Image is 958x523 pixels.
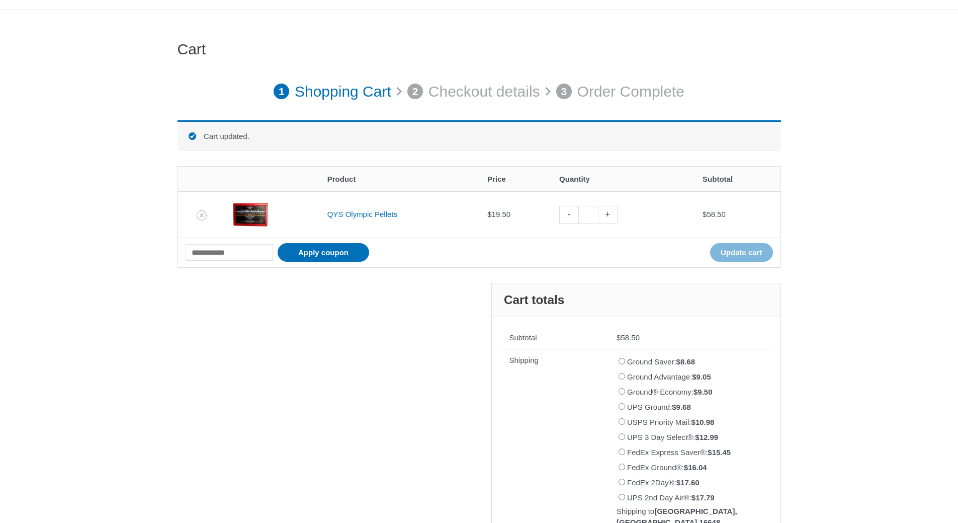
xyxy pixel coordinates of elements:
label: Ground Advantage: [627,372,711,381]
bdi: 19.50 [487,210,510,218]
th: Price [480,167,552,191]
bdi: 58.50 [617,333,640,342]
a: 1 Shopping Cart [274,78,391,106]
input: Product quantity [578,206,598,223]
th: Subtotal [502,327,609,349]
label: USPS Priority Mail: [627,418,714,426]
span: $ [692,372,696,381]
span: $ [684,463,688,472]
label: UPS Ground: [627,403,691,411]
span: $ [695,433,699,441]
span: 1 [274,84,290,100]
th: Subtotal [695,167,780,191]
span: $ [693,388,698,396]
span: $ [672,403,676,411]
bdi: 17.60 [676,478,700,487]
label: FedEx 2Day®: [627,478,700,487]
th: Product [320,167,480,191]
span: $ [676,357,680,366]
h1: Cart [178,40,781,58]
p: Checkout details [428,78,540,106]
label: FedEx Ground®: [627,463,707,472]
bdi: 9.50 [693,388,713,396]
label: UPS 2nd Day Air®: [627,493,715,502]
bdi: 15.45 [708,448,731,457]
label: FedEx Express Saver®: [627,448,731,457]
bdi: 8.68 [676,357,695,366]
span: $ [703,210,707,218]
div: Cart updated. [178,120,781,151]
label: Ground® Economy: [627,388,713,396]
bdi: 16.04 [684,463,707,472]
span: 2 [407,84,423,100]
th: Quantity [552,167,695,191]
bdi: 17.79 [691,493,715,502]
span: $ [676,478,680,487]
bdi: 9.68 [672,403,691,411]
img: QYS Olympic Pellets [233,197,268,232]
h2: Cart totals [492,283,780,317]
button: Update cart [710,243,773,262]
a: Remove QYS Olympic Pellets from cart [197,210,207,220]
span: $ [691,493,695,502]
bdi: 12.99 [695,433,718,441]
p: Shopping Cart [295,78,391,106]
button: Apply coupon [278,243,369,262]
label: Ground Saver: [627,357,695,366]
bdi: 9.05 [692,372,711,381]
label: UPS 3 Day Select®: [627,433,718,441]
a: 2 Checkout details [407,78,540,106]
a: QYS Olympic Pellets [327,210,397,218]
span: $ [617,333,621,342]
span: $ [487,210,491,218]
span: $ [708,448,712,457]
span: $ [691,418,695,426]
a: - [559,206,578,223]
bdi: 10.98 [691,418,715,426]
a: + [598,206,618,223]
bdi: 58.50 [703,210,726,218]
